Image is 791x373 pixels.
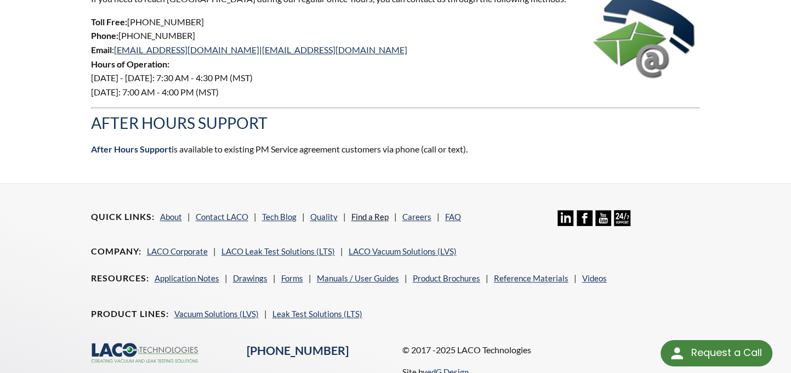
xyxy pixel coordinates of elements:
a: Find a Rep [351,212,389,222]
p: © 2017 -2025 LACO Technologies [402,343,700,357]
a: Product Brochures [413,273,480,283]
a: About [160,212,182,222]
a: Reference Materials [494,273,568,283]
a: LACO Corporate [147,246,208,256]
strong: Phone: [91,30,118,41]
div: Request a Call [691,340,761,365]
a: LACO Vacuum Solutions (LVS) [349,246,457,256]
strong: Hours of Operation: [91,59,169,69]
div: Request a Call [661,340,772,366]
a: [PHONE_NUMBER] [247,343,349,358]
a: Manuals / User Guides [317,273,399,283]
a: LACO Leak Test Solutions (LTS) [221,246,335,256]
span: AFTER HOURS SUPPORT [91,114,268,132]
img: round button [668,344,686,362]
p: [PHONE_NUMBER] [PHONE_NUMBER] : | [DATE] - [DATE]: 7:30 AM - 4:30 PM (MST) [DATE]: 7:00 AM - 4:00... [91,15,701,99]
a: Videos [582,273,607,283]
a: Careers [402,212,431,222]
strong: After Hours Support [91,144,172,154]
a: FAQ [445,212,461,222]
a: [EMAIL_ADDRESS][DOMAIN_NAME] [114,44,259,55]
h4: Product Lines [91,308,169,320]
a: Quality [310,212,338,222]
p: is available to existing PM Service agreement customers via phone (call or text). [91,142,701,156]
strong: Email [91,44,112,55]
a: 24/7 Support [614,218,630,228]
a: Application Notes [155,273,219,283]
a: Drawings [233,273,268,283]
a: Forms [281,273,303,283]
a: Contact LACO [196,212,248,222]
h4: Company [91,246,141,257]
h4: Quick Links [91,211,155,223]
a: Leak Test Solutions (LTS) [272,309,362,319]
strong: Toll Free: [91,16,127,27]
img: 24/7 Support Icon [614,210,630,226]
h4: Resources [91,273,149,284]
a: Tech Blog [262,212,297,222]
a: [EMAIL_ADDRESS][DOMAIN_NAME] [262,44,407,55]
a: Vacuum Solutions (LVS) [174,309,259,319]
